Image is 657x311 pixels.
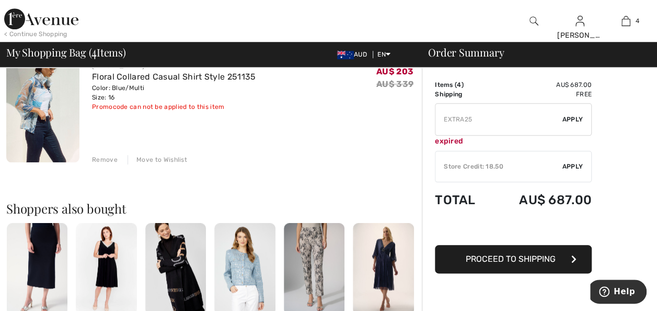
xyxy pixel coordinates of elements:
[337,51,371,58] span: AUD
[435,162,562,171] div: Store Credit: 18.50
[562,115,583,124] span: Apply
[603,15,648,27] a: 4
[466,254,556,264] span: Proceed to Shipping
[92,83,256,102] div: Color: Blue/Multi Size: 16
[128,155,187,164] div: Move to Wishlist
[435,245,592,273] button: Proceed to Shipping
[529,15,538,27] img: search the website
[435,104,562,135] input: Promo code
[491,80,592,90] td: AU$ 687.00
[377,51,390,58] span: EN
[457,81,461,88] span: 4
[92,155,118,164] div: Remove
[621,15,630,27] img: My Bag
[557,30,602,41] div: [PERSON_NAME]
[4,8,78,29] img: 1ère Avenue
[91,45,97,58] span: 4
[337,51,354,59] img: Australian Dollar
[636,16,639,26] span: 4
[435,136,592,147] div: expired
[590,280,647,306] iframe: Opens a widget where you can find more information
[491,182,592,218] td: AU$ 687.00
[435,90,491,99] td: Shipping
[4,29,67,39] div: < Continue Shopping
[491,90,592,99] td: Free
[435,182,491,218] td: Total
[376,66,413,76] span: AU$ 203
[435,218,592,241] iframe: PayPal
[92,72,256,82] a: Floral Collared Casual Shirt Style 251135
[416,47,651,58] div: Order Summary
[376,79,413,89] s: AU$ 339
[575,15,584,27] img: My Info
[562,162,583,171] span: Apply
[6,202,422,215] h2: Shoppers also bought
[6,52,79,162] img: Floral Collared Casual Shirt Style 251135
[575,16,584,26] a: Sign In
[435,80,491,90] td: Items ( )
[92,102,256,112] div: Promocode can not be applied to this item
[6,47,126,58] span: My Shopping Bag ( Items)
